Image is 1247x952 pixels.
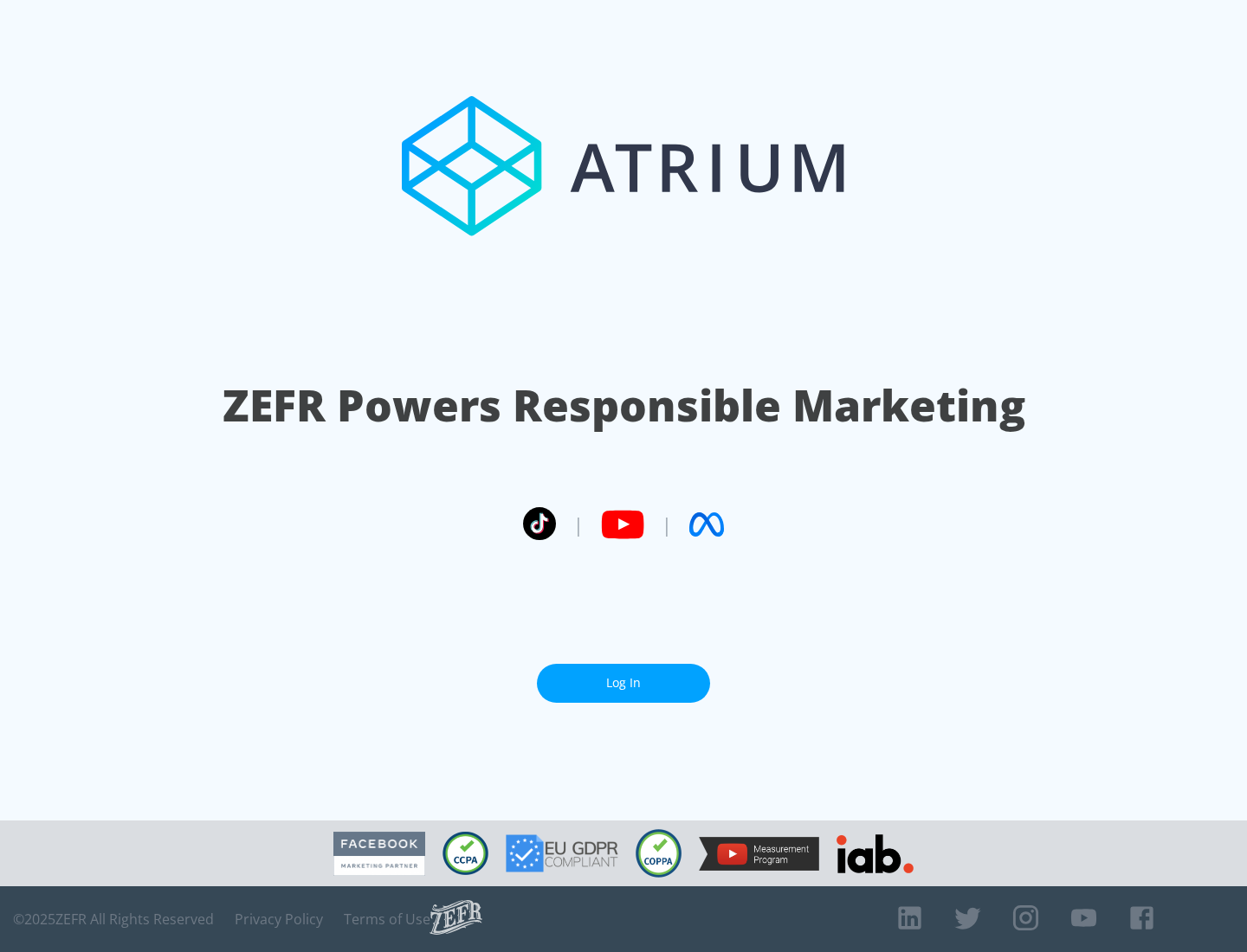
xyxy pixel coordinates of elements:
span: © 2025 ZEFR All Rights Reserved [13,910,214,928]
img: CCPA Compliant [443,832,488,875]
span: | [662,511,672,537]
img: Facebook Marketing Partner [333,832,425,876]
img: IAB [837,834,914,873]
img: GDPR Compliant [506,834,618,872]
a: Log In [537,664,710,703]
a: Privacy Policy [235,910,323,928]
a: Terms of Use [344,910,430,928]
img: COPPA Compliant [636,829,682,878]
h1: ZEFR Powers Responsible Marketing [223,376,1025,435]
img: YouTube Measurement Program [699,837,819,871]
span: | [573,511,584,537]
